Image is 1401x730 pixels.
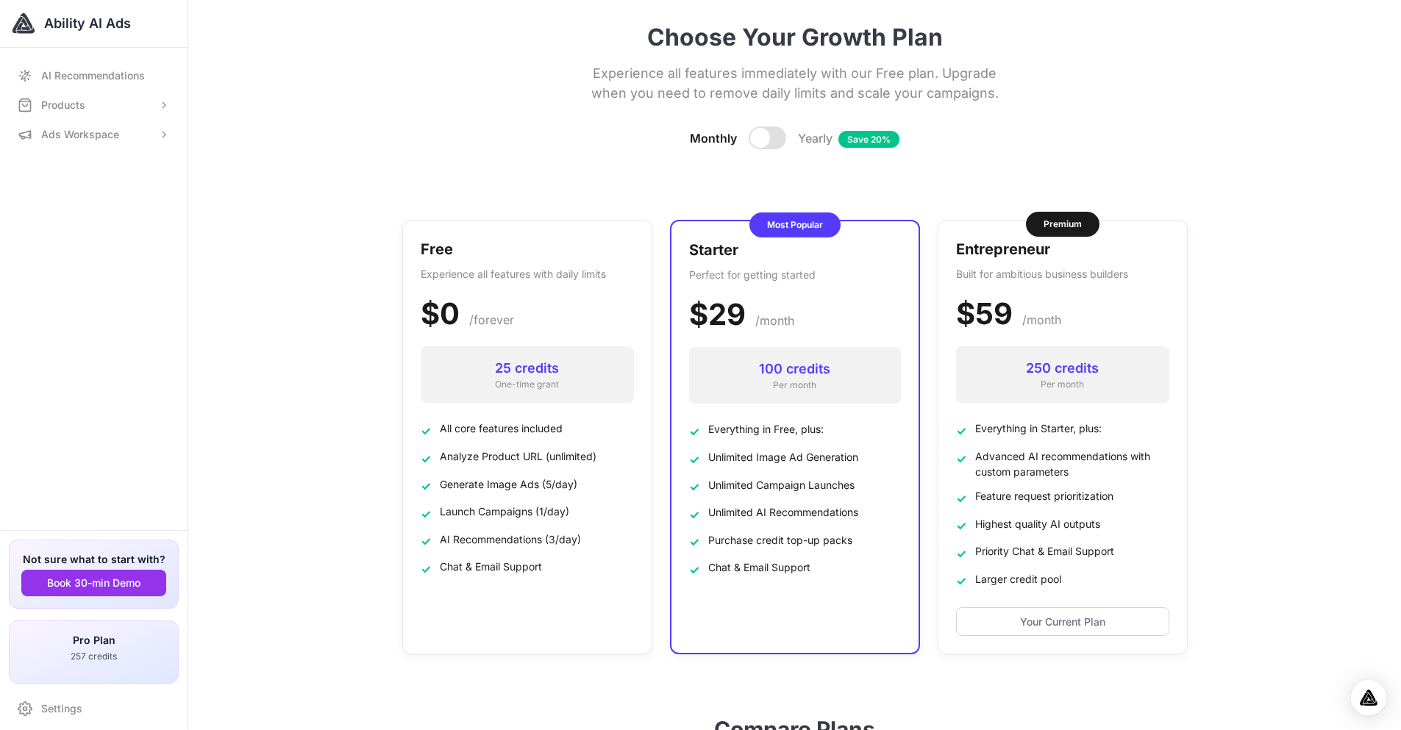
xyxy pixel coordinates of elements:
span: ✓ [689,423,699,440]
p: Experience all features with daily limits [421,266,634,282]
span: ✓ [956,545,966,562]
h1: Choose Your Growth Plan [402,24,1188,51]
span: Unlimited AI Recommendations [708,504,858,520]
span: $0 [421,296,460,332]
div: 250 credits [968,358,1158,378]
span: ✓ [956,422,966,440]
h3: Not sure what to start with? [21,552,166,567]
span: Chat & Email Support [440,559,542,574]
p: Perfect for getting started [689,267,901,282]
span: ✓ [421,532,431,550]
span: /month [755,313,794,328]
span: ✓ [689,451,699,468]
div: Per month [968,378,1158,391]
div: Per month [701,379,889,392]
div: Products [18,98,85,112]
span: ✓ [421,450,431,468]
h3: Pro Plan [21,633,166,648]
a: Ability AI Ads [12,12,176,35]
span: ✓ [956,450,966,468]
span: AI Recommendations (3/day) [440,532,581,547]
span: Advanced AI recommendations with custom parameters [975,448,1169,479]
span: Purchase credit top-up packs [708,532,852,548]
div: 100 credits [701,359,889,379]
span: Ability AI Ads [44,13,131,34]
span: Highest quality AI outputs [975,516,1100,532]
button: Your Current Plan [956,607,1169,636]
span: ✓ [421,505,431,523]
span: /forever [469,312,514,327]
span: ✓ [421,422,431,440]
a: AI Recommendations [9,62,179,89]
span: ✓ [421,477,431,495]
span: ✓ [689,506,699,523]
span: Feature request prioritization [975,488,1113,504]
div: Open Intercom Messenger [1351,680,1386,715]
span: Chat & Email Support [708,559,810,575]
span: ✓ [956,490,966,507]
div: Ads Workspace [18,127,119,142]
span: Priority Chat & Email Support [975,543,1114,559]
h3: Free [421,238,634,260]
span: Everything in Free, plus: [708,421,824,437]
span: ✓ [689,478,699,495]
span: $29 [689,296,746,332]
span: Launch Campaigns (1/day) [440,504,569,519]
h3: Starter [689,239,901,261]
button: Book 30-min Demo [21,570,166,596]
p: 257 credits [21,651,166,662]
p: Experience all features immediately with our Free plan. Upgrade when you need to remove daily lim... [574,63,1016,103]
div: One-time grant [432,378,622,391]
button: Ads Workspace [9,121,179,148]
span: Generate Image Ads (5/day) [440,476,577,492]
h3: Entrepreneur [956,238,1169,260]
div: 25 credits [432,358,622,378]
span: ✓ [689,533,699,551]
span: Unlimited Image Ad Generation [708,449,858,465]
a: Settings [9,695,179,722]
span: $59 [956,296,1013,332]
span: ✓ [421,560,431,578]
button: Products [9,92,179,118]
p: Built for ambitious business builders [956,266,1169,282]
span: /month [1022,312,1061,327]
span: Monthly [690,129,737,147]
span: Yearly [798,129,899,147]
span: ✓ [956,572,966,590]
span: Larger credit pool [975,571,1061,587]
span: Save 20% [838,131,899,148]
span: Analyze Product URL (unlimited) [440,448,596,464]
span: ✓ [689,561,699,579]
span: Unlimited Campaign Launches [708,477,855,493]
span: ✓ [956,517,966,534]
span: All core features included [440,421,563,436]
span: Everything in Starter, plus: [975,421,1102,436]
